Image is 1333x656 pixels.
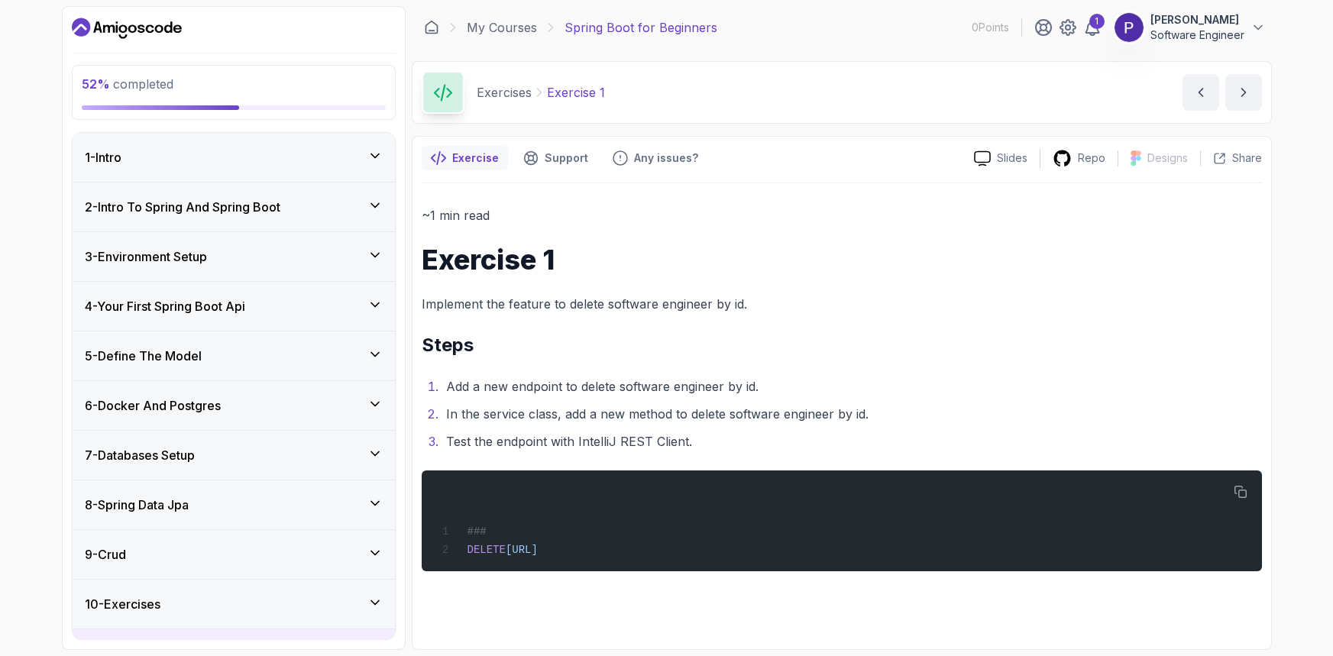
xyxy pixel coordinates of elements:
button: 9-Crud [73,530,395,579]
p: Implement the feature to delete software engineer by id. [422,293,1262,315]
h3: 5 - Define The Model [85,347,202,365]
p: Exercise [452,150,499,166]
p: [PERSON_NAME] [1150,12,1244,27]
p: Designs [1147,150,1188,166]
button: 1-Intro [73,133,395,182]
button: previous content [1183,74,1219,111]
p: 0 Points [972,20,1009,35]
img: user profile image [1115,13,1144,42]
h1: Exercise 1 [422,244,1262,275]
span: completed [82,76,173,92]
button: next content [1225,74,1262,111]
p: Any issues? [634,150,698,166]
button: user profile image[PERSON_NAME]Software Engineer [1114,12,1266,43]
span: ### [467,525,486,538]
a: Dashboard [424,20,439,35]
p: Repo [1078,150,1105,166]
button: 6-Docker And Postgres [73,381,395,430]
button: 10-Exercises [73,580,395,629]
button: Share [1200,150,1262,166]
div: 1 [1089,14,1105,29]
li: Add a new endpoint to delete software engineer by id. [442,376,1262,397]
button: notes button [422,146,508,170]
span: 52 % [82,76,110,92]
span: [URL] [506,544,538,556]
button: 4-Your First Spring Boot Api [73,282,395,331]
p: Spring Boot for Beginners [565,18,717,37]
a: Slides [962,150,1040,166]
h3: 6 - Docker And Postgres [85,396,221,415]
li: Test the endpoint with IntelliJ REST Client. [442,431,1262,452]
p: Support [545,150,588,166]
h3: 8 - Spring Data Jpa [85,496,189,514]
p: ~1 min read [422,205,1262,226]
button: Support button [514,146,597,170]
a: Dashboard [72,16,182,40]
h3: 1 - Intro [85,148,121,166]
button: 7-Databases Setup [73,431,395,480]
a: My Courses [467,18,537,37]
h3: 7 - Databases Setup [85,446,195,464]
span: DELETE [467,544,505,556]
h3: 9 - Crud [85,545,126,564]
button: 2-Intro To Spring And Spring Boot [73,183,395,231]
h3: 10 - Exercises [85,595,160,613]
button: 3-Environment Setup [73,232,395,281]
h3: 4 - Your First Spring Boot Api [85,297,245,315]
p: Exercise 1 [547,83,605,102]
h3: 3 - Environment Setup [85,247,207,266]
p: Exercises [477,83,532,102]
button: Feedback button [603,146,707,170]
p: Software Engineer [1150,27,1244,43]
h3: 2 - Intro To Spring And Spring Boot [85,198,280,216]
h2: Steps [422,333,1262,357]
button: 8-Spring Data Jpa [73,480,395,529]
p: Slides [997,150,1027,166]
p: Share [1232,150,1262,166]
li: In the service class, add a new method to delete software engineer by id. [442,403,1262,425]
button: 5-Define The Model [73,331,395,380]
a: Repo [1040,149,1118,168]
a: 1 [1083,18,1102,37]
